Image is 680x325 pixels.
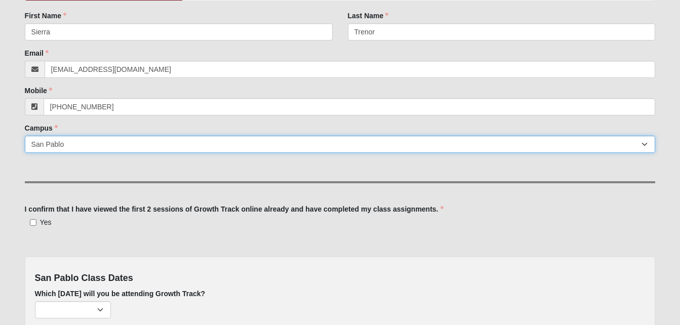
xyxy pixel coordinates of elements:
label: Campus [25,123,58,133]
label: Mobile [25,86,52,96]
label: Which [DATE] will you be attending Growth Track? [35,289,206,299]
label: I confirm that I have viewed the first 2 sessions of Growth Track online already and have complet... [25,204,444,214]
label: Last Name [348,11,389,21]
span: Yes [40,218,52,226]
label: First Name [25,11,66,21]
label: Email [25,48,49,58]
input: Yes [30,219,36,226]
h4: San Pablo Class Dates [35,273,646,284]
